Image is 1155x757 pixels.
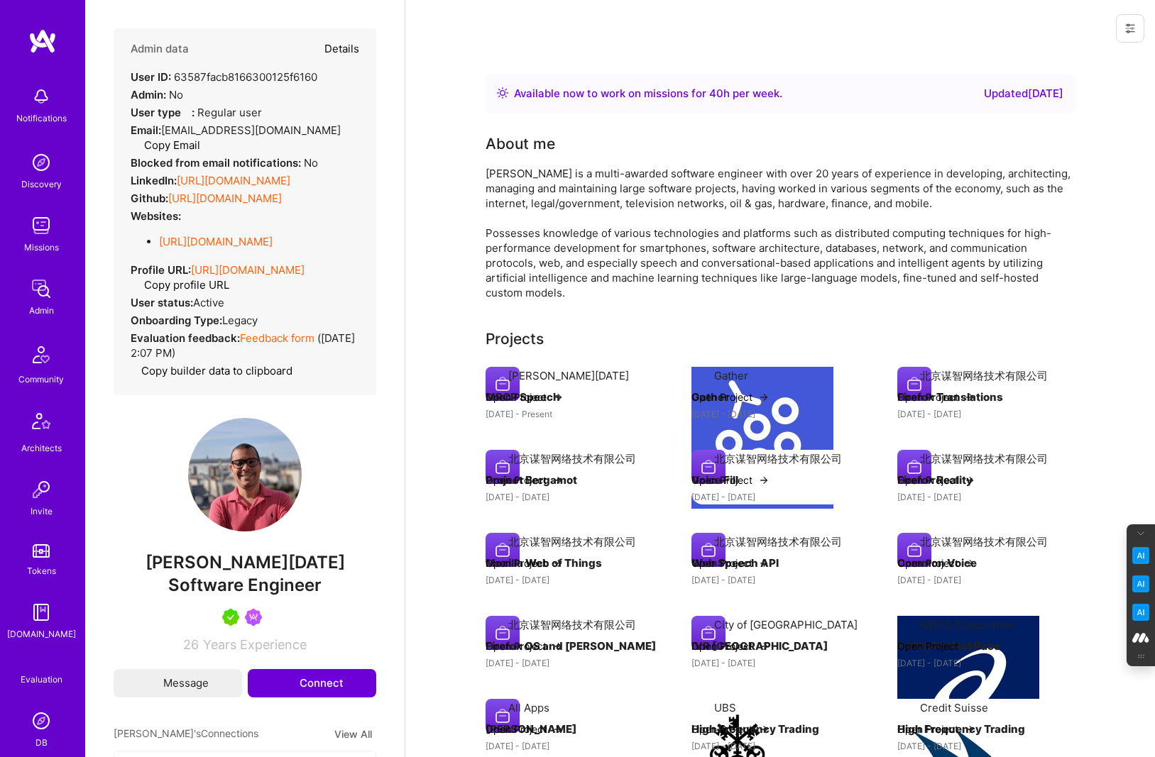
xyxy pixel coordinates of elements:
[897,637,1075,656] h4: ASICS Perfect Pace
[1132,604,1149,621] img: Jargon Buster icon
[486,656,663,670] div: [DATE] - [DATE]
[131,192,168,205] strong: Github:
[131,366,141,377] i: icon Copy
[486,739,663,753] div: [DATE] - [DATE]
[758,724,770,735] img: arrow-right
[222,609,239,626] img: A.Teamer in Residence
[897,407,1075,421] div: [DATE] - [DATE]
[7,626,76,641] div: [DOMAIN_NAME]
[691,490,869,504] div: [DATE] - [DATE]
[486,388,663,407] h4: MRCP Speech
[486,639,564,653] button: Open Project
[486,573,663,587] div: [DATE] - [DATE]
[964,641,975,652] img: arrow-right
[131,174,177,187] strong: LinkedIn:
[552,724,564,735] img: arrow-right
[1132,575,1149,592] img: Email Tone Analyzer icon
[897,720,1075,739] h4: High Frequency Trading
[714,617,858,632] div: City of [GEOGRAPHIC_DATA]
[168,192,282,205] a: [URL][DOMAIN_NAME]
[486,533,520,567] img: Company logo
[508,368,629,383] div: [PERSON_NAME][DATE]
[897,533,931,567] img: Company logo
[964,558,975,569] img: arrow-right
[920,534,1048,549] div: 北京谋智网络技术有限公司
[897,739,1075,753] div: [DATE] - [DATE]
[183,637,199,652] span: 26
[27,598,55,626] img: guide book
[552,641,564,652] img: arrow-right
[897,367,931,401] img: Company logo
[691,656,869,670] div: [DATE] - [DATE]
[131,314,222,327] strong: Onboarding Type:
[131,123,161,137] strong: Email:
[691,637,869,656] h4: IVR [GEOGRAPHIC_DATA]
[486,367,520,401] img: Company logo
[131,43,189,55] h4: Admin data
[897,556,975,570] button: Open Project
[24,407,58,441] img: Architects
[27,475,55,504] img: Invite
[131,70,317,84] div: 63587facb8166300125f6160
[920,368,1048,383] div: 北京谋智网络技术有限公司
[758,641,770,652] img: arrow-right
[131,155,318,170] div: No
[691,407,869,421] div: [DATE] - [DATE]
[897,388,1075,407] h4: Firefox Translations
[131,106,195,119] strong: User type :
[18,372,64,387] div: Community
[147,678,157,688] i: icon Mail
[33,544,50,558] img: tokens
[486,166,1075,300] div: [PERSON_NAME] is a multi-awarded software engineer with over 20 years of experience in developing...
[131,263,191,277] strong: Profile URL:
[486,471,663,490] h4: Project Bergamot
[758,392,770,403] img: arrow-right
[691,471,869,490] h4: Voice Fill
[552,475,564,486] img: arrow-right
[714,700,736,715] div: UBS
[709,87,723,100] span: 40
[920,700,988,715] div: Credit Suisse
[964,392,975,403] img: arrow-right
[691,388,869,407] h4: Gather
[193,296,224,309] span: Active
[508,617,636,632] div: 北京谋智网络技术有限公司
[984,85,1063,102] div: Updated [DATE]
[691,722,770,736] button: Open Project
[131,331,359,360] div: ( [DATE] 2:07 PM )
[131,105,262,120] div: Regular user
[897,722,975,736] button: Open Project
[691,720,869,739] h4: High Frequency Trading
[486,473,564,487] button: Open Project
[897,473,975,487] button: Open Project
[24,240,59,255] div: Missions
[330,726,376,742] button: View All
[486,450,520,484] img: Company logo
[114,669,242,697] button: Message
[27,275,55,303] img: admin teamwork
[758,558,770,569] img: arrow-right
[27,211,55,240] img: teamwork
[161,123,341,137] span: [EMAIL_ADDRESS][DOMAIN_NAME]
[714,534,842,549] div: 北京谋智网络技术有限公司
[486,554,663,573] h4: Mozilla Web of Things
[324,28,359,70] button: Details
[508,451,636,466] div: 北京谋智网络技术有限公司
[964,475,975,486] img: arrow-right
[497,87,508,99] img: Availability
[691,389,770,404] button: Open Project
[691,533,726,567] img: Company logo
[159,235,273,248] a: [URL][DOMAIN_NAME]
[691,554,869,573] h4: Web Speech API
[897,656,1075,670] div: [DATE] - [DATE]
[514,85,782,102] div: Available now to work on missions for h per week .
[177,174,290,187] a: [URL][DOMAIN_NAME]
[21,177,62,192] div: Discovery
[222,314,258,327] span: legacy
[508,700,549,715] div: All Apps
[486,328,544,350] div: Projects
[27,563,56,578] div: Tokens
[131,88,166,101] strong: Admin:
[114,726,258,742] span: [PERSON_NAME]'s Connections
[131,209,181,223] strong: Websites:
